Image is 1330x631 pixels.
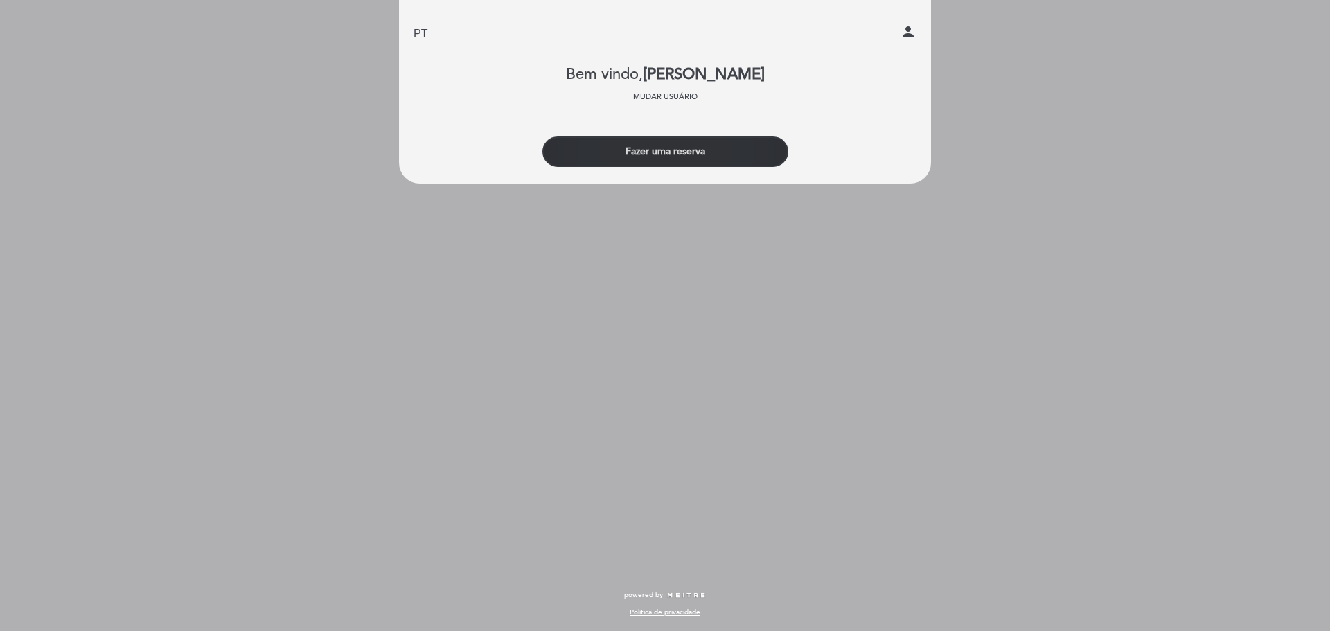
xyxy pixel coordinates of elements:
i: person [900,24,916,40]
a: powered by [624,590,706,600]
a: Política de privacidade [630,607,700,617]
span: powered by [624,590,663,600]
button: Mudar usuário [629,91,702,103]
img: MEITRE [666,592,706,599]
span: [PERSON_NAME] [643,65,765,84]
button: Fazer uma reserva [542,136,788,167]
a: Trattorita Evvai [578,15,752,53]
button: person [900,24,916,45]
h2: Bem vindo, [566,66,765,83]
